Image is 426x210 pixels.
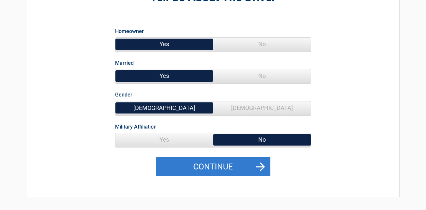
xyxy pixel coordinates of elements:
label: Homeowner [115,27,144,36]
button: Continue [156,157,270,176]
label: Military Affiliation [115,122,157,131]
span: Yes [115,133,213,146]
span: Yes [115,69,213,82]
span: [DEMOGRAPHIC_DATA] [213,101,311,114]
label: Gender [115,90,132,99]
label: Married [115,59,134,67]
span: Yes [115,38,213,51]
span: No [213,38,311,51]
span: No [213,133,311,146]
span: No [213,69,311,82]
span: [DEMOGRAPHIC_DATA] [115,101,213,114]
